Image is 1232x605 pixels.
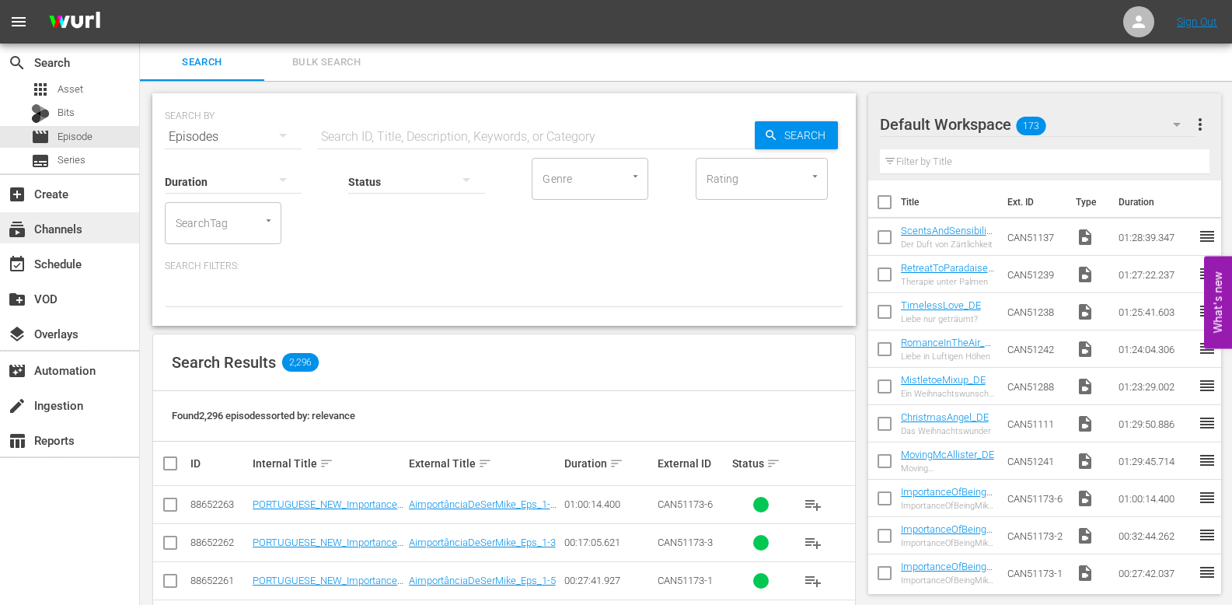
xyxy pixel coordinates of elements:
a: MistletoeMixup_DE [901,374,986,386]
td: CAN51111 [1001,405,1070,442]
img: ans4CAIJ8jUAAAAAAAAAAAAAAAAAAAAAAAAgQb4GAAAAAAAAAAAAAAAAAAAAAAAAJMjXAAAAAAAAAAAAAAAAAAAAAAAAgAT5G... [37,4,112,40]
span: Video [1076,377,1094,396]
div: Der Duft von Zärtlichkeit [901,240,996,250]
span: Reports [8,432,26,450]
div: External ID [658,457,728,470]
div: Liebe nur geträumt? [901,314,981,324]
button: Open [628,169,643,184]
td: CAN51239 [1001,256,1070,293]
span: reorder [1198,563,1216,582]
span: reorder [1198,264,1216,283]
td: 01:24:04.306 [1112,330,1198,368]
div: Episodes [165,115,302,159]
span: Video [1076,564,1094,582]
div: 88652262 [190,537,248,548]
span: Video [1076,265,1094,284]
a: PORTUGUESE_NEW_ImportanceOfBeingMike_Eps_1-5 [253,575,403,598]
span: Video [1076,489,1094,508]
a: MovingMcAllister_DE [901,449,994,460]
span: Search [8,54,26,72]
div: Ein Weihnachtswunsch zu Viel [901,389,996,399]
a: AimportânciaDeSerMike_Eps_1-5 [409,575,556,586]
span: VOD [8,290,26,309]
span: menu [9,12,28,31]
td: CAN51288 [1001,368,1070,405]
span: Channels [8,220,26,239]
th: Ext. ID [998,180,1066,224]
div: Status [732,454,790,473]
span: Video [1076,302,1094,321]
span: Bulk Search [274,54,379,72]
td: 01:25:41.603 [1112,293,1198,330]
button: playlist_add [794,562,832,600]
button: Open Feedback Widget [1204,257,1232,349]
a: Sign Out [1177,16,1217,28]
a: ImportanceOfBeingMike_Eps_6-10 [901,523,995,547]
div: ImportanceOfBeingMike_Eps_1-10 [901,501,996,511]
a: AimportânciaDeSerMike_Eps_1-10 [409,498,557,522]
div: Therapie unter Palmen [901,277,996,287]
a: PORTUGUESE_NEW_ImportanceOfBeingMike_Eps_1-10 [253,498,403,522]
span: Video [1076,526,1094,545]
a: AimportânciaDeSerMike_Eps_1-3 [409,537,556,548]
span: Search [778,121,838,149]
div: Liebe in Luftigen Höhen [901,351,996,362]
td: CAN51241 [1001,442,1070,480]
span: sort [609,456,623,470]
td: CAN51238 [1001,293,1070,330]
span: more_vert [1191,115,1209,134]
span: reorder [1198,302,1216,320]
a: ImportanceOfBeingMike_Eps_1-10 [901,486,995,509]
td: CAN51173-6 [1001,480,1070,517]
th: Type [1066,180,1109,224]
span: sort [766,456,780,470]
span: Search Results [172,353,276,372]
span: sort [319,456,333,470]
div: Duration [564,454,653,473]
span: reorder [1198,339,1216,358]
span: Found 2,296 episodes sorted by: relevance [172,410,355,421]
span: 2,296 [282,353,319,372]
td: 01:23:29.002 [1112,368,1198,405]
td: CAN51137 [1001,219,1070,256]
span: reorder [1198,376,1216,395]
td: CAN51242 [1001,330,1070,368]
span: Series [31,152,50,170]
a: ImportanceOfBeingMike_Eps_1-5 [901,561,995,584]
a: ChristmasAngel_DE [901,411,989,423]
span: CAN51173-3 [658,537,713,548]
span: Asset [58,82,83,97]
span: CAN51173-1 [658,575,713,586]
div: External Title [409,454,560,473]
span: reorder [1198,451,1216,470]
span: playlist_add [804,572,822,590]
span: Video [1076,340,1094,358]
span: reorder [1198,526,1216,544]
div: ImportanceOfBeingMike_Eps_1-5 [901,575,996,586]
span: reorder [1198,488,1216,507]
span: Ingestion [8,397,26,415]
td: 00:32:44.262 [1112,517,1198,554]
span: Schedule [8,255,26,274]
span: Automation [8,362,26,380]
td: CAN51173-1 [1001,554,1070,592]
span: Create [8,185,26,204]
div: 00:27:41.927 [564,575,653,586]
button: more_vert [1191,106,1209,143]
td: 01:27:22.237 [1112,256,1198,293]
div: 88652263 [190,498,248,510]
div: 88652261 [190,575,248,586]
p: Search Filters: [165,260,843,273]
span: sort [478,456,492,470]
span: Overlays [8,325,26,344]
div: Bits [31,104,50,123]
div: Das Weihnachtswunder [901,426,991,436]
a: PORTUGUESE_NEW_ImportanceOfBeingMike_Eps_1-3 [253,537,403,560]
th: Duration [1109,180,1202,224]
a: ScentsAndSensibility_DE [901,225,994,248]
div: ID [190,457,248,470]
th: Title [901,180,999,224]
a: RomanceInTheAir_DE [901,337,992,360]
td: CAN51173-2 [1001,517,1070,554]
td: 01:29:50.886 [1112,405,1198,442]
